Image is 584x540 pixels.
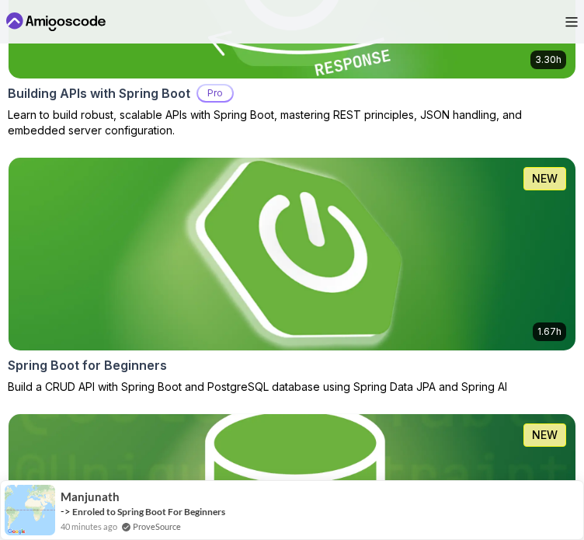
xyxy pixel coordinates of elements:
[565,17,578,27] button: Open Menu
[532,171,558,186] p: NEW
[8,356,167,375] h2: Spring Boot for Beginners
[535,54,561,66] p: 3.30h
[72,506,225,517] a: Enroled to Spring Boot For Beginners
[61,490,120,503] span: Manjunath
[537,326,561,338] p: 1.67h
[198,85,232,101] p: Pro
[8,107,576,138] p: Learn to build robust, scalable APIs with Spring Boot, mastering REST principles, JSON handling, ...
[133,521,181,531] a: ProveSource
[5,485,55,535] img: provesource social proof notification image
[61,505,71,517] span: ->
[8,379,576,395] p: Build a CRUD API with Spring Boot and PostgreSQL database using Spring Data JPA and Spring AI
[61,520,117,533] span: 40 minutes ago
[532,427,558,443] p: NEW
[8,84,190,103] h2: Building APIs with Spring Boot
[8,157,576,395] a: Spring Boot for Beginners card1.67hNEWSpring Boot for BeginnersBuild a CRUD API with Spring Boot ...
